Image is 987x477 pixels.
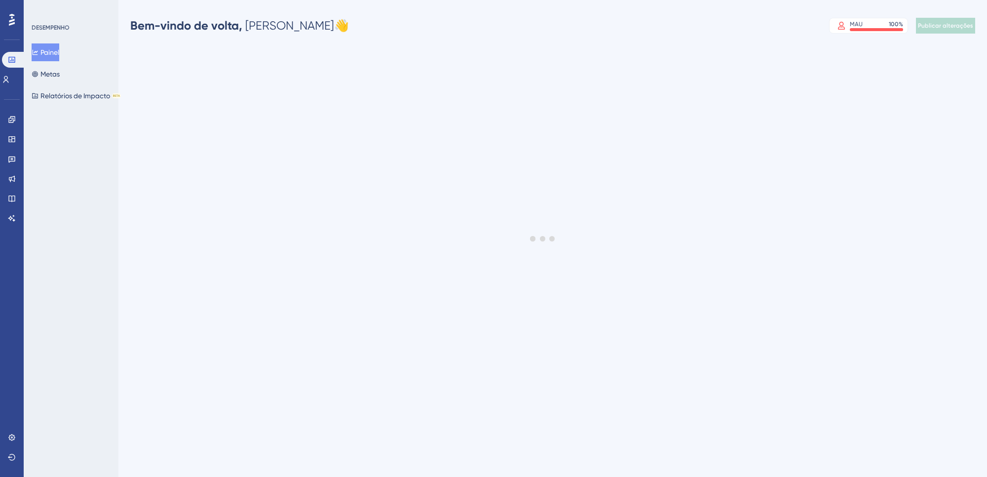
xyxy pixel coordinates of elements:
[32,43,59,61] button: Painel
[32,65,60,83] button: Metas
[40,70,60,78] font: Metas
[334,19,349,33] font: 👋
[850,21,863,28] font: MAU
[899,21,903,28] font: %
[32,87,121,105] button: Relatórios de ImpactoBETA
[889,21,899,28] font: 100
[245,19,334,33] font: [PERSON_NAME]
[916,18,975,34] button: Publicar alterações
[40,48,59,56] font: Painel
[40,92,110,100] font: Relatórios de Impacto
[32,24,70,31] font: DESEMPENHO
[130,18,242,33] font: Bem-vindo de volta,
[918,22,973,29] font: Publicar alterações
